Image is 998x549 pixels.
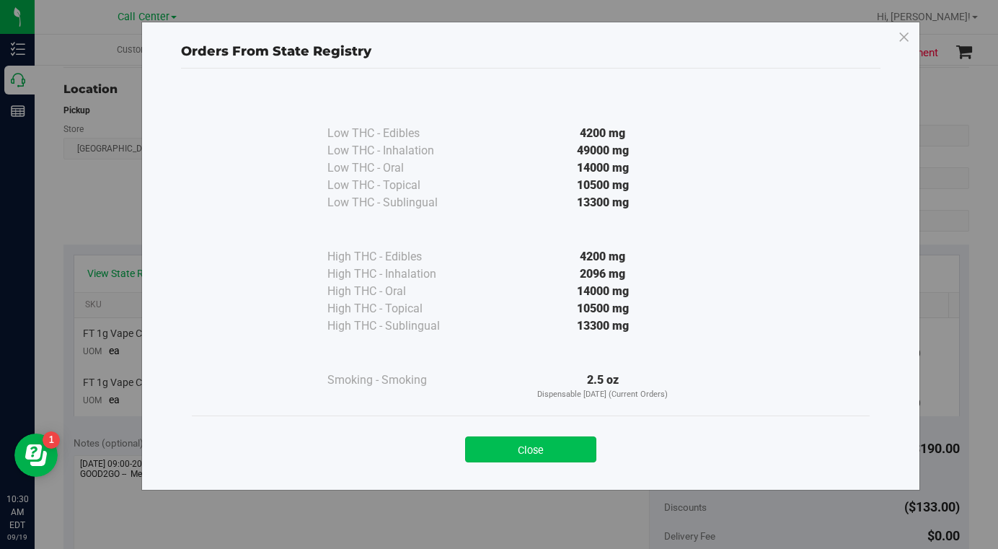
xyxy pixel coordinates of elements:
[327,142,472,159] div: Low THC - Inhalation
[327,317,472,335] div: High THC - Sublingual
[472,142,734,159] div: 49000 mg
[472,159,734,177] div: 14000 mg
[327,125,472,142] div: Low THC - Edibles
[327,372,472,389] div: Smoking - Smoking
[472,300,734,317] div: 10500 mg
[327,300,472,317] div: High THC - Topical
[327,159,472,177] div: Low THC - Oral
[472,265,734,283] div: 2096 mg
[472,125,734,142] div: 4200 mg
[472,248,734,265] div: 4200 mg
[327,283,472,300] div: High THC - Oral
[327,265,472,283] div: High THC - Inhalation
[472,372,734,401] div: 2.5 oz
[472,389,734,401] p: Dispensable [DATE] (Current Orders)
[327,194,472,211] div: Low THC - Sublingual
[472,194,734,211] div: 13300 mg
[327,177,472,194] div: Low THC - Topical
[472,283,734,300] div: 14000 mg
[181,43,371,59] span: Orders From State Registry
[472,177,734,194] div: 10500 mg
[14,434,58,477] iframe: Resource center
[472,317,734,335] div: 13300 mg
[327,248,472,265] div: High THC - Edibles
[43,431,60,449] iframe: Resource center unread badge
[465,436,596,462] button: Close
